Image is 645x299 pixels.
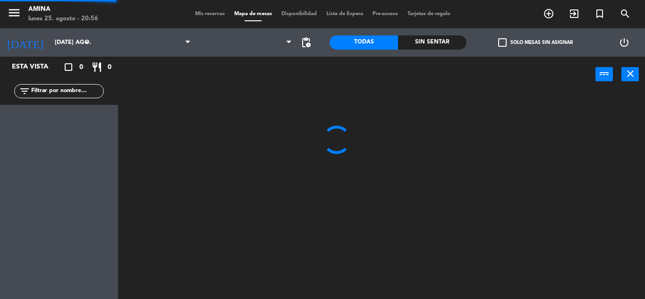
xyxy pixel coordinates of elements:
[30,86,103,96] input: Filtrar por nombre...
[7,6,21,20] i: menu
[108,62,111,73] span: 0
[330,35,398,50] div: Todas
[621,67,639,81] button: close
[91,61,102,73] i: restaurant
[625,68,636,79] i: close
[229,11,277,17] span: Mapa de mesas
[7,6,21,23] button: menu
[398,35,467,50] div: Sin sentar
[543,8,554,19] i: add_circle_outline
[28,14,98,24] div: lunes 25. agosto - 20:56
[620,8,631,19] i: search
[368,11,403,17] span: Pre-acceso
[300,37,312,48] span: pending_actions
[569,8,580,19] i: exit_to_app
[599,68,610,79] i: power_input
[595,67,613,81] button: power_input
[498,38,507,47] span: check_box_outline_blank
[190,11,229,17] span: Mis reservas
[79,62,83,73] span: 0
[19,85,30,97] i: filter_list
[5,61,68,73] div: Esta vista
[81,37,92,48] i: arrow_drop_down
[498,38,573,47] label: Solo mesas sin asignar
[28,5,98,14] div: Amina
[322,11,368,17] span: Lista de Espera
[403,11,455,17] span: Tarjetas de regalo
[594,8,605,19] i: turned_in_not
[277,11,322,17] span: Disponibilidad
[619,37,630,48] i: power_settings_new
[63,61,74,73] i: crop_square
